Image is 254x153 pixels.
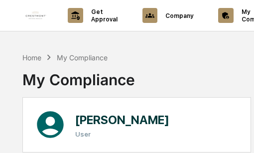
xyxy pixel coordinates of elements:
div: My Compliance [22,63,135,89]
h1: [PERSON_NAME] [75,113,169,127]
p: Get Approval [83,8,123,23]
p: Company [157,12,198,19]
h3: User [75,130,169,138]
div: Home [22,53,41,62]
img: logo [24,3,48,27]
div: My Compliance [57,53,108,62]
